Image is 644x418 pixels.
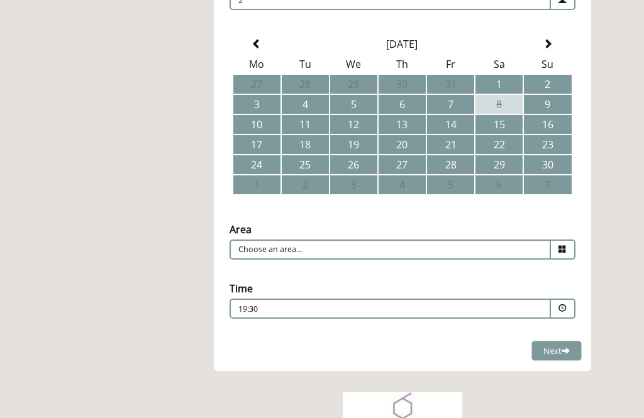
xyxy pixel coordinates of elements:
td: 24 [233,156,280,175]
button: Next [531,341,582,362]
td: 11 [282,116,329,135]
td: 27 [379,156,426,175]
th: Mo [233,55,280,74]
td: 29 [475,156,523,175]
td: 7 [427,96,474,114]
td: 4 [282,96,329,114]
th: We [330,55,377,74]
td: 2 [282,176,329,195]
td: 3 [233,96,280,114]
td: 19 [330,136,377,155]
td: 4 [379,176,426,195]
td: 6 [475,176,523,195]
th: Sa [475,55,523,74]
td: 7 [524,176,571,195]
td: 6 [379,96,426,114]
td: 26 [330,156,377,175]
th: Select Month [282,35,523,54]
td: 30 [524,156,571,175]
span: Previous Month [252,40,262,50]
td: 20 [379,136,426,155]
td: 12 [330,116,377,135]
td: 1 [475,75,523,94]
td: 30 [379,75,426,94]
td: 1 [233,176,280,195]
td: 28 [282,75,329,94]
td: 8 [475,96,523,114]
td: 31 [427,75,474,94]
td: 2 [524,75,571,94]
td: 17 [233,136,280,155]
td: 15 [475,116,523,135]
th: Tu [282,55,329,74]
td: 9 [524,96,571,114]
span: Next [543,346,570,357]
td: 13 [379,116,426,135]
p: 19:30 [238,304,466,316]
td: 22 [475,136,523,155]
td: 23 [524,136,571,155]
td: 5 [427,176,474,195]
th: Su [524,55,571,74]
td: 14 [427,116,474,135]
td: 10 [233,116,280,135]
td: 21 [427,136,474,155]
td: 16 [524,116,571,135]
span: Next Month [543,40,553,50]
td: 29 [330,75,377,94]
label: Time [230,282,253,296]
label: Area [230,223,252,237]
td: 18 [282,136,329,155]
td: 27 [233,75,280,94]
td: 3 [330,176,377,195]
td: 25 [282,156,329,175]
td: 28 [427,156,474,175]
th: Fr [427,55,474,74]
td: 5 [330,96,377,114]
th: Th [379,55,426,74]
